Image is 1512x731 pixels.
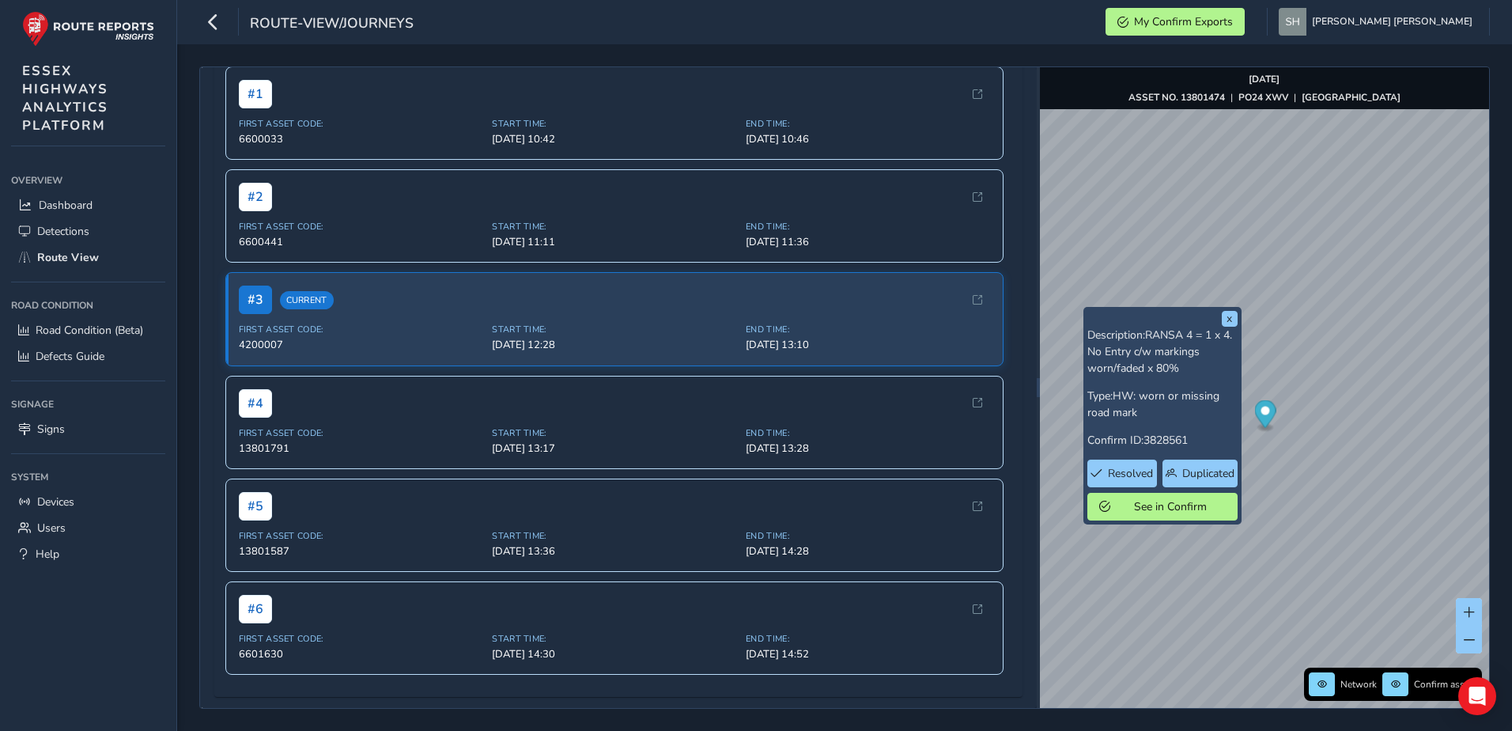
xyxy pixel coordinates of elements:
[37,224,89,239] span: Detections
[239,80,272,108] span: # 1
[22,11,154,47] img: rr logo
[1128,91,1400,104] div: | |
[37,250,99,265] span: Route View
[1302,91,1400,104] strong: [GEOGRAPHIC_DATA]
[11,416,165,442] a: Signs
[11,392,165,416] div: Signage
[1087,388,1238,421] p: Type:
[239,235,483,249] span: 6600441
[11,489,165,515] a: Devices
[1279,8,1478,36] button: [PERSON_NAME] [PERSON_NAME]
[1116,499,1226,514] span: See in Confirm
[492,118,736,130] span: Start Time:
[1254,400,1276,433] div: Map marker
[492,221,736,233] span: Start Time:
[11,244,165,271] a: Route View
[492,338,736,352] span: [DATE] 12:28
[239,221,483,233] span: First Asset Code:
[239,633,483,645] span: First Asset Code:
[37,521,66,536] span: Users
[1134,14,1233,29] span: My Confirm Exports
[36,547,59,562] span: Help
[746,118,990,130] span: End Time:
[239,647,483,661] span: 6601630
[239,324,483,335] span: First Asset Code:
[746,427,990,439] span: End Time:
[239,389,272,418] span: # 4
[239,427,483,439] span: First Asset Code:
[1087,460,1158,487] button: Resolved
[11,317,165,343] a: Road Condition (Beta)
[239,183,272,211] span: # 2
[239,132,483,146] span: 6600033
[1143,433,1188,448] span: 3828561
[239,118,483,130] span: First Asset Code:
[1249,73,1280,85] strong: [DATE]
[1106,8,1245,36] button: My Confirm Exports
[1414,678,1477,691] span: Confirm assets
[746,338,990,352] span: [DATE] 13:10
[492,633,736,645] span: Start Time:
[1087,328,1232,376] span: RANSA 4 = 1 x 4. No Entry c/w markings worn/faded x 80%
[746,441,990,456] span: [DATE] 13:28
[239,544,483,559] span: 13801587
[1128,91,1225,104] strong: ASSET NO. 13801474
[22,62,108,134] span: ESSEX HIGHWAYS ANALYTICS PLATFORM
[250,13,414,36] span: route-view/journeys
[1312,8,1472,36] span: [PERSON_NAME] [PERSON_NAME]
[11,169,165,192] div: Overview
[36,349,104,364] span: Defects Guide
[1458,677,1496,715] div: Open Intercom Messenger
[1162,460,1237,487] button: Duplicated
[492,132,736,146] span: [DATE] 10:42
[39,198,93,213] span: Dashboard
[11,343,165,369] a: Defects Guide
[239,286,272,314] span: # 3
[492,235,736,249] span: [DATE] 11:11
[492,544,736,559] span: [DATE] 13:36
[1087,493,1238,521] button: See in Confirm
[239,595,272,623] span: # 6
[746,235,990,249] span: [DATE] 11:36
[11,294,165,317] div: Road Condition
[1340,678,1377,691] span: Network
[1087,327,1238,377] p: Description:
[492,427,736,439] span: Start Time:
[1108,466,1153,481] span: Resolved
[239,338,483,352] span: 4200007
[492,324,736,335] span: Start Time:
[746,530,990,542] span: End Time:
[37,422,65,437] span: Signs
[1087,432,1238,449] p: Confirm ID:
[746,633,990,645] span: End Time:
[746,132,990,146] span: [DATE] 10:46
[239,441,483,456] span: 13801791
[492,441,736,456] span: [DATE] 13:17
[11,465,165,489] div: System
[11,192,165,218] a: Dashboard
[1182,466,1234,481] span: Duplicated
[1238,91,1288,104] strong: PO24 XWV
[1279,8,1306,36] img: diamond-layout
[746,647,990,661] span: [DATE] 14:52
[1087,388,1219,420] span: HW: worn or missing road mark
[746,544,990,559] span: [DATE] 14:28
[36,323,143,338] span: Road Condition (Beta)
[746,324,990,335] span: End Time:
[280,291,334,309] span: Current
[1222,311,1238,327] button: x
[11,541,165,567] a: Help
[492,530,736,542] span: Start Time:
[11,218,165,244] a: Detections
[11,515,165,541] a: Users
[239,530,483,542] span: First Asset Code:
[37,494,74,509] span: Devices
[746,221,990,233] span: End Time:
[492,647,736,661] span: [DATE] 14:30
[239,492,272,521] span: # 5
